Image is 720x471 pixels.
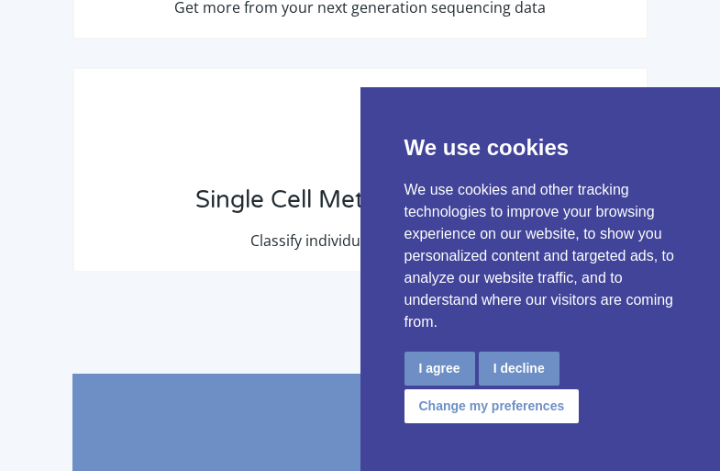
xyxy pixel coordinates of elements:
[404,389,580,423] button: Change my preferences
[404,179,677,333] p: We use cookies and other tracking technologies to improve your browsing experience on our website...
[404,352,475,386] button: I agree
[321,87,398,161] img: png;base64,iVBORw0KGgoAAAANSUhEUgAAAfQAAAHcAQAAAAAIUmV8AAAAAnRSTlMAAHaTzTgAAAA0SURBVHja7cGBAAAAAM...
[93,229,628,252] p: Classify individual cell sub-types
[404,131,677,164] p: We use cookies
[93,185,628,229] h3: Single Cell Methyl-3C Service
[479,352,559,386] button: I decline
